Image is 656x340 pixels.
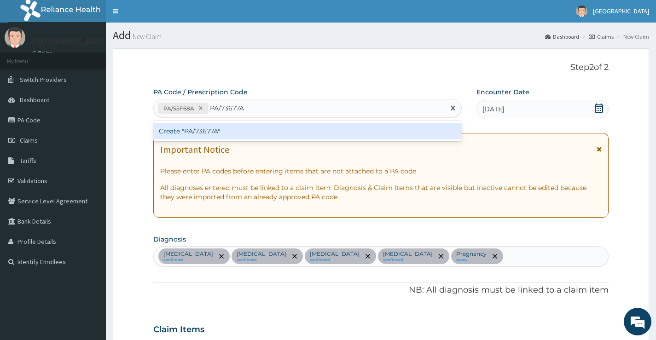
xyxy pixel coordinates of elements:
[364,252,372,260] span: remove selection option
[456,258,487,262] small: query
[163,258,213,262] small: confirmed
[593,7,649,15] span: [GEOGRAPHIC_DATA]
[20,156,36,165] span: Tariffs
[53,108,127,201] span: We're online!
[290,252,299,260] span: remove selection option
[310,250,360,258] p: [MEDICAL_DATA]
[217,252,226,260] span: remove selection option
[5,235,175,267] textarea: Type your message and hit 'Enter'
[482,104,504,114] span: [DATE]
[163,250,213,258] p: [MEDICAL_DATA]
[153,325,204,335] h3: Claim Items
[151,5,173,27] div: Minimize live chat window
[237,258,286,262] small: confirmed
[491,252,499,260] span: remove selection option
[383,258,433,262] small: confirmed
[160,167,602,176] p: Please enter PA codes before entering items that are not attached to a PA code
[17,46,37,69] img: d_794563401_company_1708531726252_794563401
[113,29,649,41] h1: Add
[310,258,360,262] small: confirmed
[20,136,38,144] span: Claims
[160,144,229,155] h1: Important Notice
[20,96,50,104] span: Dashboard
[576,6,587,17] img: User Image
[131,33,162,40] small: New Claim
[32,37,108,45] p: [GEOGRAPHIC_DATA]
[161,103,196,114] div: PA/55F68A
[160,183,602,202] p: All diagnoses entered must be linked to a claim item. Diagnosis & Claim Items that are visible bu...
[5,27,25,48] img: User Image
[545,33,579,40] a: Dashboard
[153,284,609,296] p: NB: All diagnosis must be linked to a claim item
[48,52,155,63] div: Chat with us now
[437,252,445,260] span: remove selection option
[237,250,286,258] p: [MEDICAL_DATA]
[476,87,529,97] label: Encounter Date
[383,250,433,258] p: [MEDICAL_DATA]
[615,33,649,40] li: New Claim
[32,50,54,56] a: Online
[153,87,248,97] label: PA Code / Prescription Code
[153,123,462,139] div: Create "PA/73677A"
[153,63,609,73] p: Step 2 of 2
[20,75,67,84] span: Switch Providers
[153,235,186,244] label: Diagnosis
[456,250,487,258] p: Pregnancy
[589,33,614,40] a: Claims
